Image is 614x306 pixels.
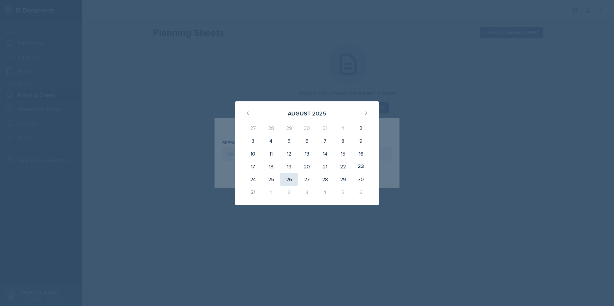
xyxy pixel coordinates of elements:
div: 7 [316,134,334,147]
div: 3 [298,186,316,199]
div: 23 [352,160,370,173]
div: 27 [298,173,316,186]
div: 2 [280,186,298,199]
div: 26 [280,173,298,186]
div: 5 [334,186,352,199]
div: 13 [298,147,316,160]
div: 1 [334,122,352,134]
div: 21 [316,160,334,173]
div: 1 [262,186,280,199]
div: 30 [298,122,316,134]
div: 29 [334,173,352,186]
div: 9 [352,134,370,147]
div: 14 [316,147,334,160]
div: 2025 [312,109,326,118]
div: 4 [316,186,334,199]
div: 28 [316,173,334,186]
div: 6 [298,134,316,147]
div: August [288,109,311,118]
div: 10 [244,147,262,160]
div: 30 [352,173,370,186]
div: 3 [244,134,262,147]
div: 24 [244,173,262,186]
div: 8 [334,134,352,147]
div: 16 [352,147,370,160]
div: 19 [280,160,298,173]
div: 31 [244,186,262,199]
div: 2 [352,122,370,134]
div: 15 [334,147,352,160]
div: 11 [262,147,280,160]
div: 31 [316,122,334,134]
div: 22 [334,160,352,173]
div: 20 [298,160,316,173]
div: 25 [262,173,280,186]
div: 6 [352,186,370,199]
div: 27 [244,122,262,134]
div: 12 [280,147,298,160]
div: 28 [262,122,280,134]
div: 4 [262,134,280,147]
div: 5 [280,134,298,147]
div: 17 [244,160,262,173]
div: 29 [280,122,298,134]
div: 18 [262,160,280,173]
